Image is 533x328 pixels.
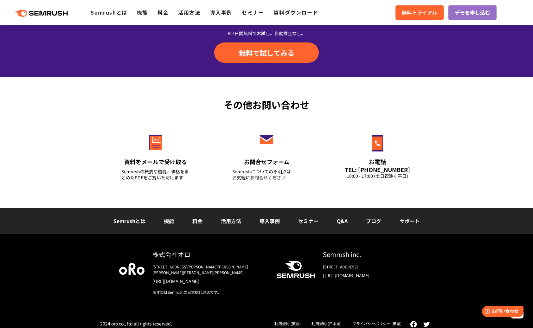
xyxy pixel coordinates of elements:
div: TEL: [PHONE_NUMBER] [343,166,412,173]
a: Semrushとは [113,217,145,225]
div: お問合せフォーム [232,158,301,166]
div: [STREET_ADDRESS] [323,264,414,270]
div: 資料をメールで受け取る [121,158,190,166]
a: 資料をメールで受け取る Semrushの概要や機能、価格をまとめたPDFをご覧いただけます [108,121,203,189]
a: 料金 [157,9,169,16]
a: 資料ダウンロード [273,9,318,16]
div: 10:00 - 17:00 (土日祝除く平日) [343,173,412,179]
img: oro company [119,263,144,274]
a: 導入事例 [210,9,232,16]
div: Semrushについての不明点は お気軽にお問合せください [232,169,301,181]
img: facebook [410,321,417,328]
a: 利用規約 (日本語) [311,321,342,326]
a: Q&A [337,217,348,225]
span: 無料で試してみる [239,48,294,57]
a: 無料で試してみる [214,42,319,63]
a: [URL][DOMAIN_NAME] [152,278,266,284]
div: その他お問い合わせ [100,98,433,112]
a: ブログ [366,217,381,225]
a: プライバシーポリシー (英語) [352,321,401,326]
img: twitter [423,322,430,327]
div: 株式会社オロ [152,250,266,259]
a: 料金 [192,217,202,225]
iframe: Help widget launcher [477,303,526,321]
a: Semrushとは [91,9,127,16]
div: Semrush inc. [323,250,414,259]
div: ※オロはSemrushの日本総代理店です。 [152,289,266,295]
div: Semrushの概要や機能、価格をまとめたPDFをご覧いただけます [121,169,190,181]
a: 活用方法 [178,9,200,16]
a: セミナー [298,217,318,225]
a: 機能 [164,217,174,225]
a: [URL][DOMAIN_NAME] [323,272,414,279]
a: お問合せフォーム Semrushについての不明点はお気軽にお問合せください [219,121,314,189]
a: サポート [400,217,420,225]
span: 無料トライアル [402,9,437,17]
a: デモを申し込む [448,5,497,20]
div: 2024 oro co., ltd all rights reserved. [100,321,172,326]
a: セミナー [242,9,264,16]
div: ※7日間無料でお試し。自動課金なし。 [100,30,433,36]
a: 導入事例 [260,217,280,225]
span: デモを申し込む [455,9,490,17]
a: 無料トライアル [395,5,444,20]
a: 機能 [137,9,148,16]
a: 利用規約 (英語) [274,321,301,326]
div: [STREET_ADDRESS][PERSON_NAME][PERSON_NAME][PERSON_NAME][PERSON_NAME][PERSON_NAME] [152,264,266,275]
div: お電話 [343,158,412,166]
a: 活用方法 [221,217,241,225]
